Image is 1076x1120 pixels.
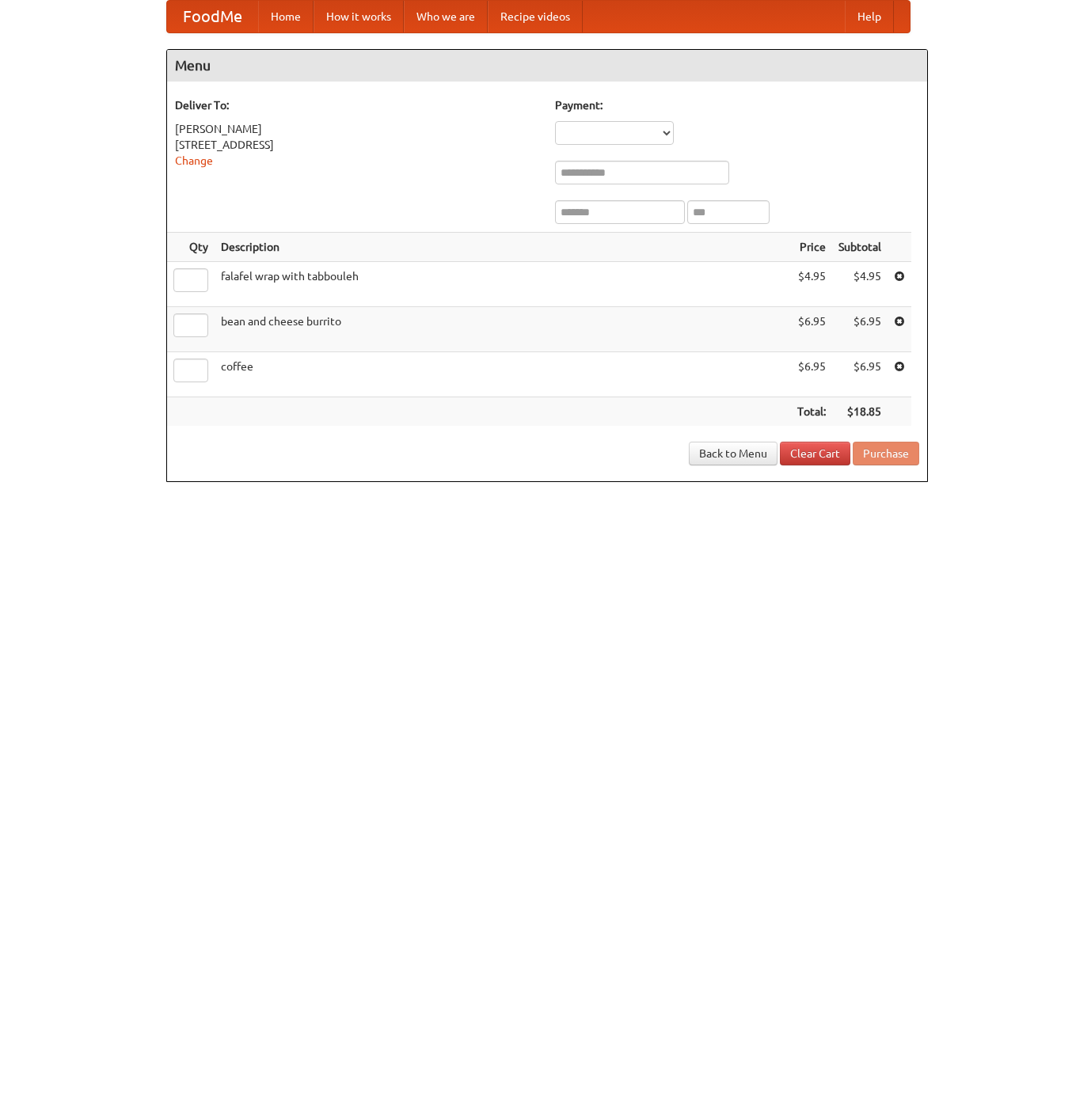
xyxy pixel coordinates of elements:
[791,233,832,262] th: Price
[832,233,888,262] th: Subtotal
[791,262,832,307] td: $4.95
[175,121,539,137] div: [PERSON_NAME]
[404,1,488,32] a: Who we are
[314,1,404,32] a: How it works
[167,233,215,262] th: Qty
[791,307,832,352] td: $6.95
[780,442,850,465] a: Clear Cart
[853,442,919,465] button: Purchase
[689,442,778,465] a: Back to Menu
[832,307,888,352] td: $6.95
[175,137,539,153] div: [STREET_ADDRESS]
[258,1,314,32] a: Home
[175,97,539,113] h5: Deliver To:
[215,262,791,307] td: falafel wrap with tabbouleh
[555,97,919,113] h5: Payment:
[832,352,888,397] td: $6.95
[167,1,258,32] a: FoodMe
[215,352,791,397] td: coffee
[832,262,888,307] td: $4.95
[175,154,213,167] a: Change
[488,1,583,32] a: Recipe videos
[791,397,832,427] th: Total:
[845,1,894,32] a: Help
[832,397,888,427] th: $18.85
[215,307,791,352] td: bean and cheese burrito
[791,352,832,397] td: $6.95
[167,50,927,82] h4: Menu
[215,233,791,262] th: Description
